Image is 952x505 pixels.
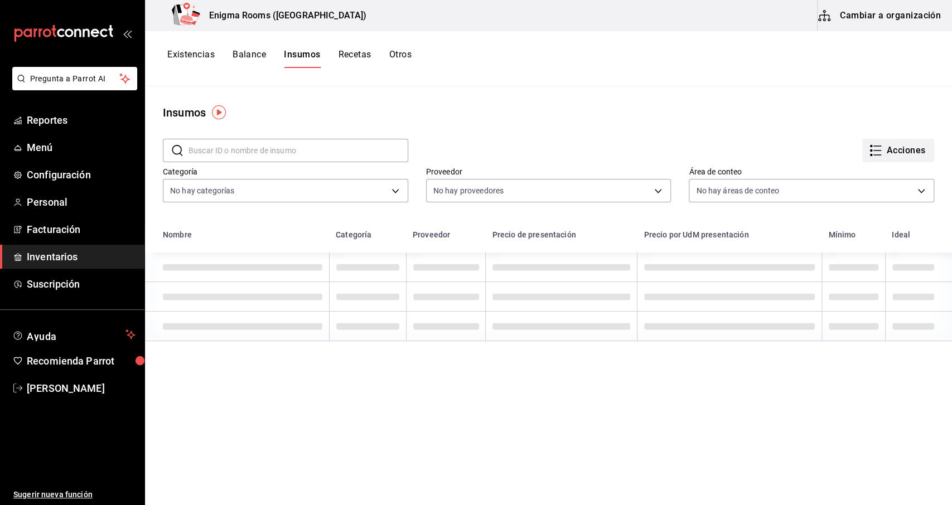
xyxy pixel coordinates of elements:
[12,67,137,90] button: Pregunta a Parrot AI
[828,230,856,239] div: Mínimo
[27,222,136,237] span: Facturación
[212,105,226,119] img: Tooltip marker
[696,185,779,196] span: No hay áreas de conteo
[27,113,136,128] span: Reportes
[644,230,748,239] div: Precio por UdM presentación
[27,328,121,341] span: Ayuda
[167,49,215,68] button: Existencias
[413,230,450,239] div: Proveedor
[492,230,576,239] div: Precio de presentación
[200,9,366,22] h3: Enigma Rooms ([GEOGRAPHIC_DATA])
[689,168,934,176] label: Área de conteo
[27,353,136,368] span: Recomienda Parrot
[336,230,371,239] div: Categoría
[27,381,136,396] span: [PERSON_NAME]
[8,81,137,93] a: Pregunta a Parrot AI
[426,168,671,176] label: Proveedor
[27,140,136,155] span: Menú
[862,139,934,162] button: Acciones
[163,168,408,176] label: Categoría
[123,29,132,38] button: open_drawer_menu
[233,49,266,68] button: Balance
[27,195,136,210] span: Personal
[27,249,136,264] span: Inventarios
[189,139,408,162] input: Buscar ID o nombre de insumo
[163,230,192,239] div: Nombre
[338,49,371,68] button: Recetas
[284,49,320,68] button: Insumos
[389,49,412,68] button: Otros
[167,49,412,68] div: navigation tabs
[13,489,136,501] span: Sugerir nueva función
[170,185,234,196] span: No hay categorías
[892,230,910,239] div: Ideal
[30,73,120,85] span: Pregunta a Parrot AI
[433,185,504,196] span: No hay proveedores
[163,104,206,121] div: Insumos
[27,276,136,292] span: Suscripción
[27,167,136,182] span: Configuración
